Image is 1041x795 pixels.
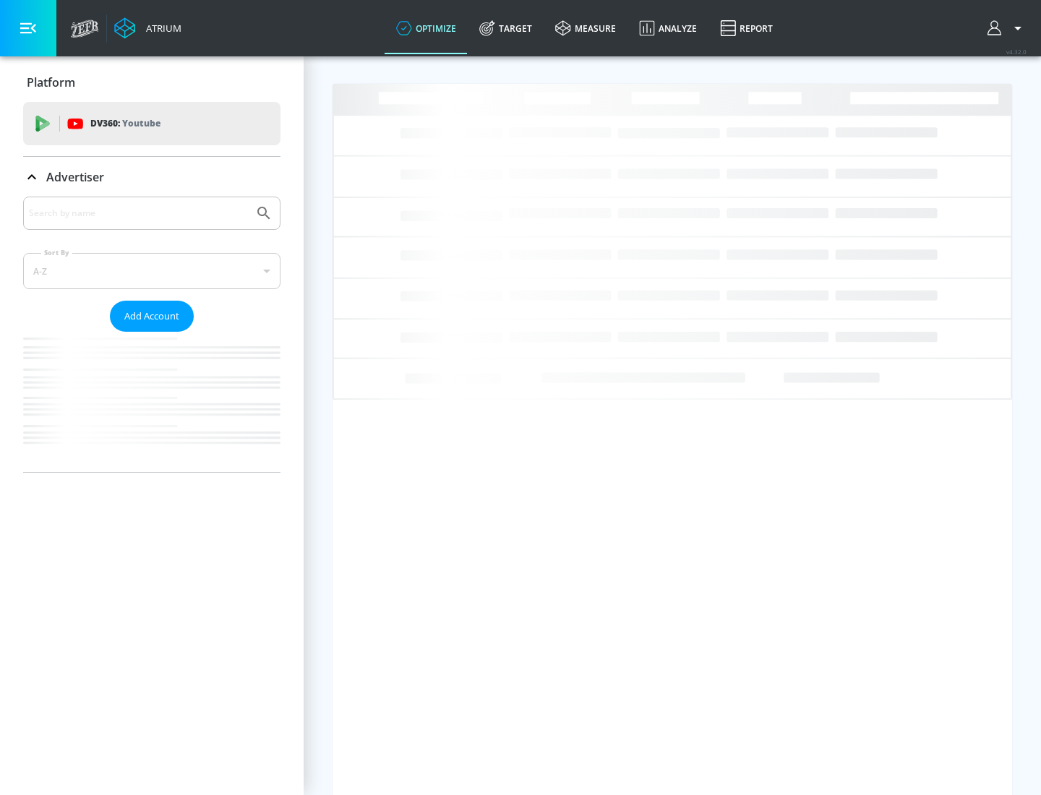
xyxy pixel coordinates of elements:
div: Atrium [140,22,181,35]
div: A-Z [23,253,280,289]
p: Advertiser [46,169,104,185]
input: Search by name [29,204,248,223]
a: Atrium [114,17,181,39]
span: v 4.32.0 [1006,48,1027,56]
div: Advertiser [23,197,280,472]
a: Report [708,2,784,54]
div: DV360: Youtube [23,102,280,145]
nav: list of Advertiser [23,332,280,472]
p: DV360: [90,116,160,132]
a: Analyze [627,2,708,54]
label: Sort By [41,248,72,257]
a: Target [468,2,544,54]
div: Advertiser [23,157,280,197]
p: Platform [27,74,75,90]
button: Add Account [110,301,194,332]
p: Youtube [122,116,160,131]
div: Platform [23,62,280,103]
span: Add Account [124,308,179,325]
a: optimize [385,2,468,54]
a: measure [544,2,627,54]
